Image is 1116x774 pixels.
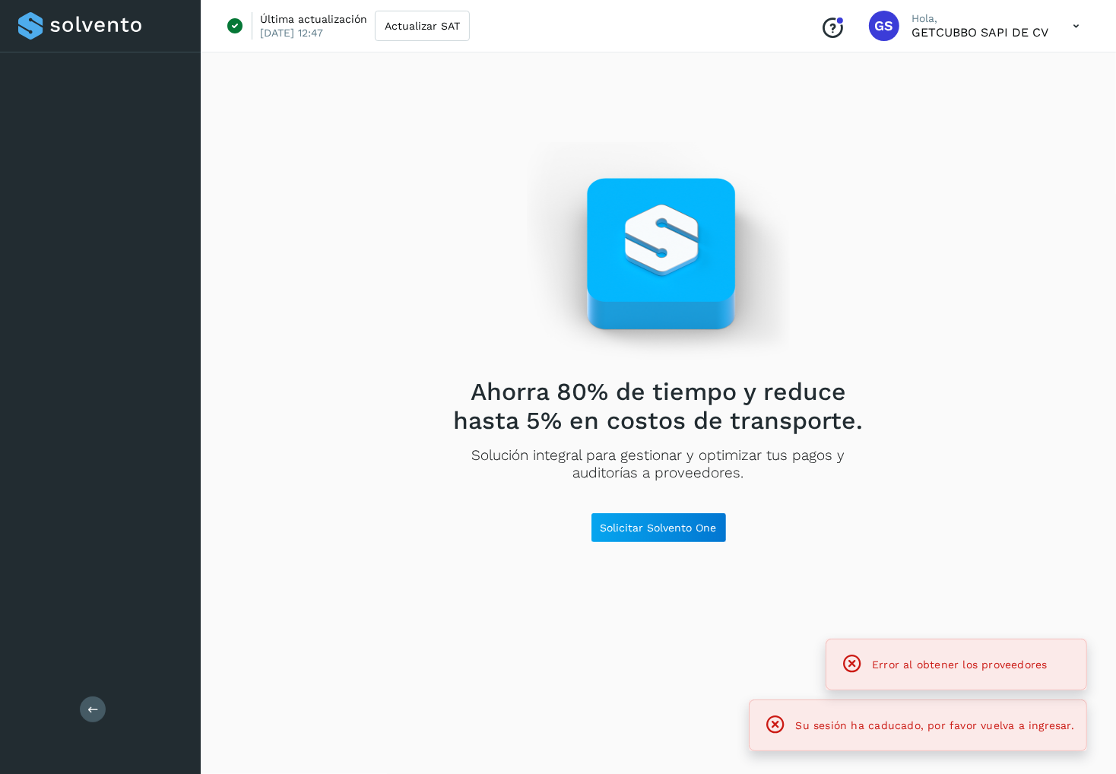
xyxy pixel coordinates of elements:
button: Actualizar SAT [375,11,470,41]
button: Solicitar Solvento One [591,512,727,543]
h2: Ahorra 80% de tiempo y reduce hasta 5% en costos de transporte. [442,377,875,436]
p: Hola, [912,12,1048,25]
span: Actualizar SAT [385,21,460,31]
p: Última actualización [260,12,367,26]
p: Solución integral para gestionar y optimizar tus pagos y auditorías a proveedores. [442,447,875,482]
img: Empty state image [527,142,790,365]
p: [DATE] 12:47 [260,26,323,40]
span: Solicitar Solvento One [601,522,717,533]
span: Error al obtener los proveedores [872,658,1048,671]
span: Su sesión ha caducado, por favor vuelva a ingresar. [796,719,1074,731]
p: GETCUBBO SAPI DE CV [912,25,1048,40]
